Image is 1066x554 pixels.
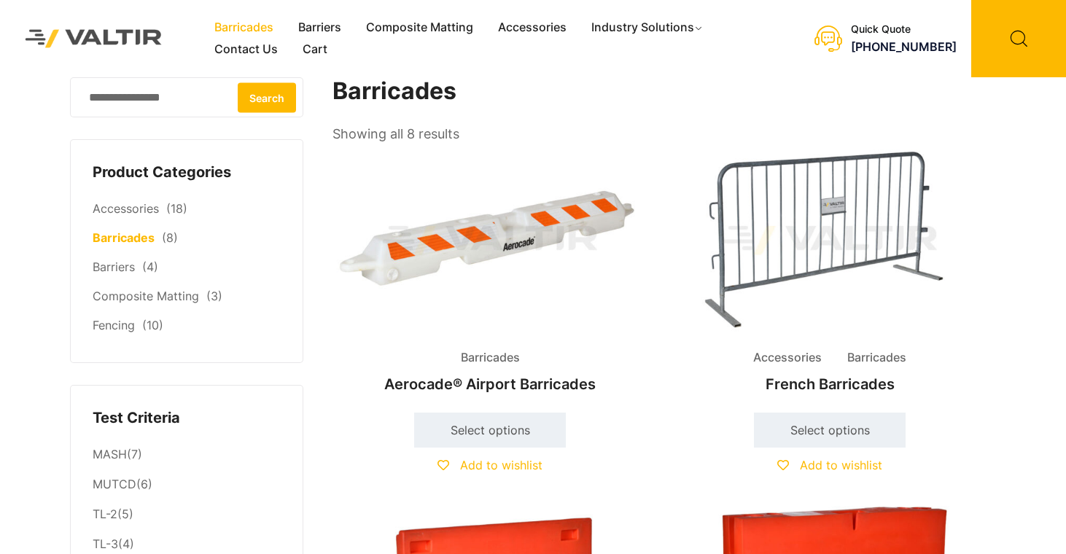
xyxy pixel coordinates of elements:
[142,318,163,332] span: (10)
[742,347,833,369] span: Accessories
[93,507,117,521] a: TL-2
[437,458,542,472] a: Add to wishlist
[93,537,118,551] a: TL-3
[800,458,882,472] span: Add to wishlist
[93,500,281,530] li: (5)
[754,413,906,448] a: Select options for “French Barricades”
[450,347,531,369] span: Barricades
[206,289,222,303] span: (3)
[579,17,717,39] a: Industry Solutions
[238,82,296,112] button: Search
[142,260,158,274] span: (4)
[93,162,281,184] h4: Product Categories
[11,15,176,62] img: Valtir Rentals
[332,368,647,400] h2: Aerocade® Airport Barricades
[777,458,882,472] a: Add to wishlist
[332,77,989,106] h1: Barricades
[93,477,136,491] a: MUTCD
[93,230,155,245] a: Barricades
[93,407,281,429] h4: Test Criteria
[332,146,647,400] a: BarricadesAerocade® Airport Barricades
[93,260,135,274] a: Barriers
[166,201,187,216] span: (18)
[286,17,354,39] a: Barriers
[851,23,957,36] div: Quick Quote
[93,201,159,216] a: Accessories
[354,17,486,39] a: Composite Matting
[93,289,199,303] a: Composite Matting
[93,440,281,469] li: (7)
[332,122,459,147] p: Showing all 8 results
[162,230,178,245] span: (8)
[836,347,917,369] span: Barricades
[290,39,340,61] a: Cart
[93,318,135,332] a: Fencing
[202,39,290,61] a: Contact Us
[460,458,542,472] span: Add to wishlist
[851,39,957,54] a: [PHONE_NUMBER]
[93,470,281,500] li: (6)
[486,17,579,39] a: Accessories
[93,447,127,461] a: MASH
[672,146,987,400] a: Accessories BarricadesFrench Barricades
[414,413,566,448] a: Select options for “Aerocade® Airport Barricades”
[202,17,286,39] a: Barricades
[672,368,987,400] h2: French Barricades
